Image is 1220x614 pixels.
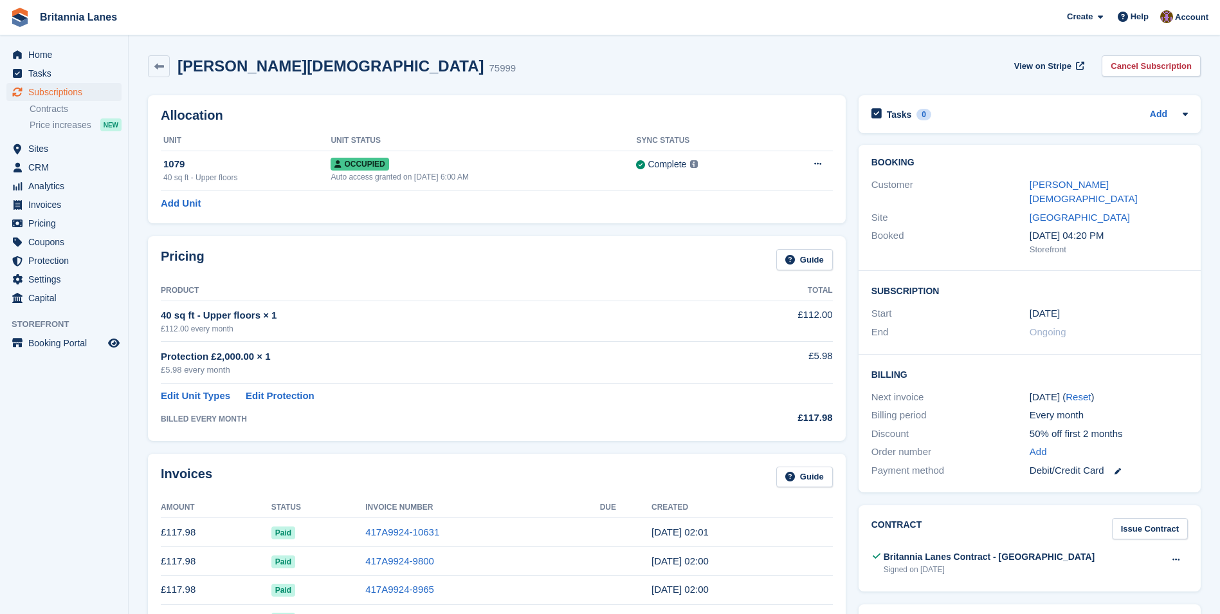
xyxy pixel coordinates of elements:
[1067,10,1093,23] span: Create
[331,131,636,151] th: Unit Status
[708,301,832,341] td: £112.00
[106,335,122,351] a: Preview store
[271,555,295,568] span: Paid
[1030,326,1066,337] span: Ongoing
[6,334,122,352] a: menu
[161,364,708,377] div: £5.98 every month
[161,131,331,151] th: Unit
[6,214,122,232] a: menu
[1175,11,1208,24] span: Account
[600,498,651,518] th: Due
[871,325,1030,340] div: End
[871,228,1030,256] div: Booked
[884,550,1095,564] div: Britannia Lanes Contract - [GEOGRAPHIC_DATA]
[1030,427,1188,442] div: 50% off first 2 months
[871,390,1030,405] div: Next invoice
[651,584,709,595] time: 2025-06-09 01:00:38 UTC
[1030,212,1130,223] a: [GEOGRAPHIC_DATA]
[6,177,122,195] a: menu
[35,6,122,28] a: Britannia Lanes
[6,158,122,176] a: menu
[871,306,1030,321] div: Start
[871,158,1188,168] h2: Booking
[12,318,128,331] span: Storefront
[161,498,271,518] th: Amount
[884,564,1095,575] div: Signed on [DATE]
[28,196,105,214] span: Invoices
[161,389,230,404] a: Edit Unit Types
[28,46,105,64] span: Home
[331,158,388,171] span: Occupied
[871,408,1030,423] div: Billing period
[161,196,201,211] a: Add Unit
[10,8,30,27] img: stora-icon-8386f47178a22dfd0bd8f6a31ec36ba5ce8667c1dd55bd0f319d3a0aa187defe.svg
[489,61,516,76] div: 75999
[28,177,105,195] span: Analytics
[871,210,1030,225] div: Site
[776,467,833,488] a: Guide
[1131,10,1149,23] span: Help
[871,427,1030,442] div: Discount
[1030,390,1188,405] div: [DATE] ( )
[28,289,105,307] span: Capital
[871,445,1030,460] div: Order number
[1150,107,1167,122] a: Add
[871,284,1188,297] h2: Subscription
[28,233,105,251] span: Coupons
[161,323,708,335] div: £112.00 every month
[178,57,484,75] h2: [PERSON_NAME][DEMOGRAPHIC_DATA]
[1112,518,1188,539] a: Issue Contract
[161,413,708,425] div: BILLED EVERY MONTH
[708,411,832,425] div: £117.98
[871,518,922,539] h2: Contract
[28,334,105,352] span: Booking Portal
[161,308,708,323] div: 40 sq ft - Upper floors × 1
[6,64,122,82] a: menu
[28,64,105,82] span: Tasks
[30,119,91,131] span: Price increases
[28,270,105,288] span: Settings
[28,83,105,101] span: Subscriptions
[161,349,708,364] div: Protection £2,000.00 × 1
[28,158,105,176] span: CRM
[161,547,271,576] td: £117.98
[887,109,912,120] h2: Tasks
[28,252,105,270] span: Protection
[365,498,600,518] th: Invoice Number
[6,140,122,158] a: menu
[6,289,122,307] a: menu
[365,584,434,595] a: 417A9924-8965
[1030,408,1188,423] div: Every month
[30,118,122,132] a: Price increases NEW
[161,575,271,604] td: £117.98
[871,178,1030,207] div: Customer
[1030,306,1060,321] time: 2025-03-09 01:00:00 UTC
[28,140,105,158] span: Sites
[648,158,686,171] div: Complete
[690,160,698,168] img: icon-info-grey-7440780725fd019a000dd9b08b2336e03edf1995a4989e88bcd33f0948082b44.svg
[776,249,833,270] a: Guide
[271,584,295,597] span: Paid
[1014,60,1071,73] span: View on Stripe
[708,281,832,301] th: Total
[1030,445,1047,460] a: Add
[365,526,439,537] a: 417A9924-10631
[161,518,271,547] td: £117.98
[871,367,1188,380] h2: Billing
[161,108,833,123] h2: Allocation
[1009,55,1087,77] a: View on Stripe
[636,131,772,151] th: Sync Status
[916,109,931,120] div: 0
[651,555,709,566] time: 2025-07-09 01:00:20 UTC
[651,498,833,518] th: Created
[6,196,122,214] a: menu
[1030,228,1188,243] div: [DATE] 04:20 PM
[871,463,1030,478] div: Payment method
[271,498,365,518] th: Status
[6,270,122,288] a: menu
[30,103,122,115] a: Contracts
[1030,179,1138,205] a: [PERSON_NAME][DEMOGRAPHIC_DATA]
[271,526,295,539] span: Paid
[1066,391,1091,402] a: Reset
[331,171,636,183] div: Auto access granted on [DATE] 6:00 AM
